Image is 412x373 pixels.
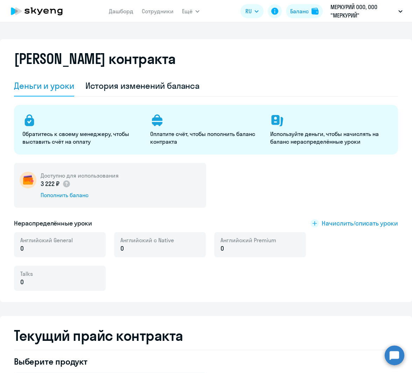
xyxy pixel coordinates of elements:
img: balance [312,8,319,15]
h2: Текущий прайс контракта [14,327,398,344]
span: Английский с Native [120,236,174,244]
div: История изменений баланса [85,80,200,91]
span: 0 [221,244,224,253]
span: Ещё [182,7,193,15]
a: Дашборд [109,8,133,15]
span: Talks [20,270,33,278]
h5: Нераспределённые уроки [14,219,92,228]
span: RU [245,7,252,15]
div: Пополнить баланс [41,191,119,199]
span: Английский Premium [221,236,276,244]
h4: Выберите продукт [14,356,207,367]
p: МЕРКУРИЙ ООО, ООО "МЕРКУРИЙ" [330,3,396,20]
button: Балансbalance [286,4,323,18]
div: Баланс [290,7,309,15]
a: Сотрудники [142,8,174,15]
div: Деньги и уроки [14,80,74,91]
p: Обратитесь к своему менеджеру, чтобы выставить счёт на оплату [22,130,142,145]
button: МЕРКУРИЙ ООО, ООО "МЕРКУРИЙ" [327,3,406,20]
h2: [PERSON_NAME] контракта [14,50,176,67]
img: wallet-circle.png [20,172,36,188]
span: 0 [20,278,24,287]
span: Начислить/списать уроки [322,219,398,228]
span: 0 [20,244,24,253]
span: Английский General [20,236,73,244]
p: Оплатите счёт, чтобы пополнить баланс контракта [150,130,262,145]
span: 0 [120,244,124,253]
p: Используйте деньги, чтобы начислять на баланс нераспределённые уроки [270,130,390,145]
h5: Доступно для использования [41,172,119,179]
button: Ещё [182,4,200,18]
button: RU [240,4,264,18]
p: 3 222 ₽ [41,179,71,188]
